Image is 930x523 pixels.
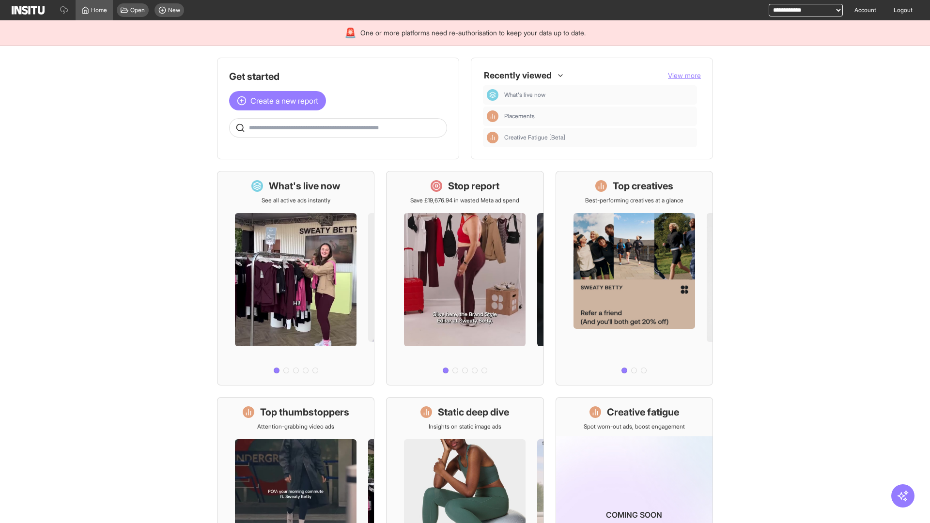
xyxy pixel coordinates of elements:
span: What's live now [504,91,545,99]
button: View more [668,71,701,80]
div: Insights [487,110,498,122]
div: Dashboard [487,89,498,101]
h1: Stop report [448,179,499,193]
span: Home [91,6,107,14]
span: What's live now [504,91,693,99]
p: See all active ads instantly [262,197,330,204]
span: New [168,6,180,14]
div: 🚨 [344,26,356,40]
span: Creative Fatigue [Beta] [504,134,565,141]
p: Attention-grabbing video ads [257,423,334,431]
span: Open [130,6,145,14]
span: One or more platforms need re-authorisation to keep your data up to date. [360,28,586,38]
a: Stop reportSave £19,676.94 in wasted Meta ad spend [386,171,543,385]
h1: Get started [229,70,447,83]
span: Create a new report [250,95,318,107]
span: Placements [504,112,535,120]
h1: Top creatives [613,179,673,193]
div: Insights [487,132,498,143]
p: Insights on static image ads [429,423,501,431]
h1: Top thumbstoppers [260,405,349,419]
span: Creative Fatigue [Beta] [504,134,693,141]
button: Create a new report [229,91,326,110]
a: Top creativesBest-performing creatives at a glance [556,171,713,385]
a: What's live nowSee all active ads instantly [217,171,374,385]
img: Logo [12,6,45,15]
span: View more [668,71,701,79]
h1: Static deep dive [438,405,509,419]
p: Best-performing creatives at a glance [585,197,683,204]
p: Save £19,676.94 in wasted Meta ad spend [410,197,519,204]
span: Placements [504,112,693,120]
h1: What's live now [269,179,341,193]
